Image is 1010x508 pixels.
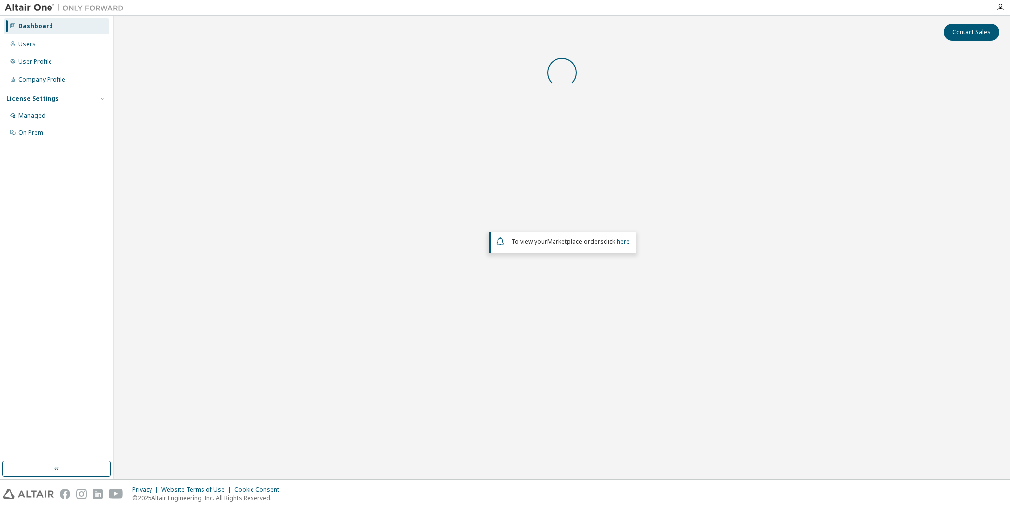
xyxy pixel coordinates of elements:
div: Company Profile [18,76,65,84]
div: License Settings [6,95,59,102]
div: Managed [18,112,46,120]
img: instagram.svg [76,489,87,499]
img: youtube.svg [109,489,123,499]
img: Altair One [5,3,129,13]
a: here [617,237,630,246]
img: facebook.svg [60,489,70,499]
div: Users [18,40,36,48]
div: Privacy [132,486,161,494]
p: © 2025 Altair Engineering, Inc. All Rights Reserved. [132,494,285,502]
div: Website Terms of Use [161,486,234,494]
span: To view your click [511,237,630,246]
img: altair_logo.svg [3,489,54,499]
button: Contact Sales [944,24,999,41]
div: Cookie Consent [234,486,285,494]
img: linkedin.svg [93,489,103,499]
div: Dashboard [18,22,53,30]
div: User Profile [18,58,52,66]
em: Marketplace orders [547,237,604,246]
div: On Prem [18,129,43,137]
